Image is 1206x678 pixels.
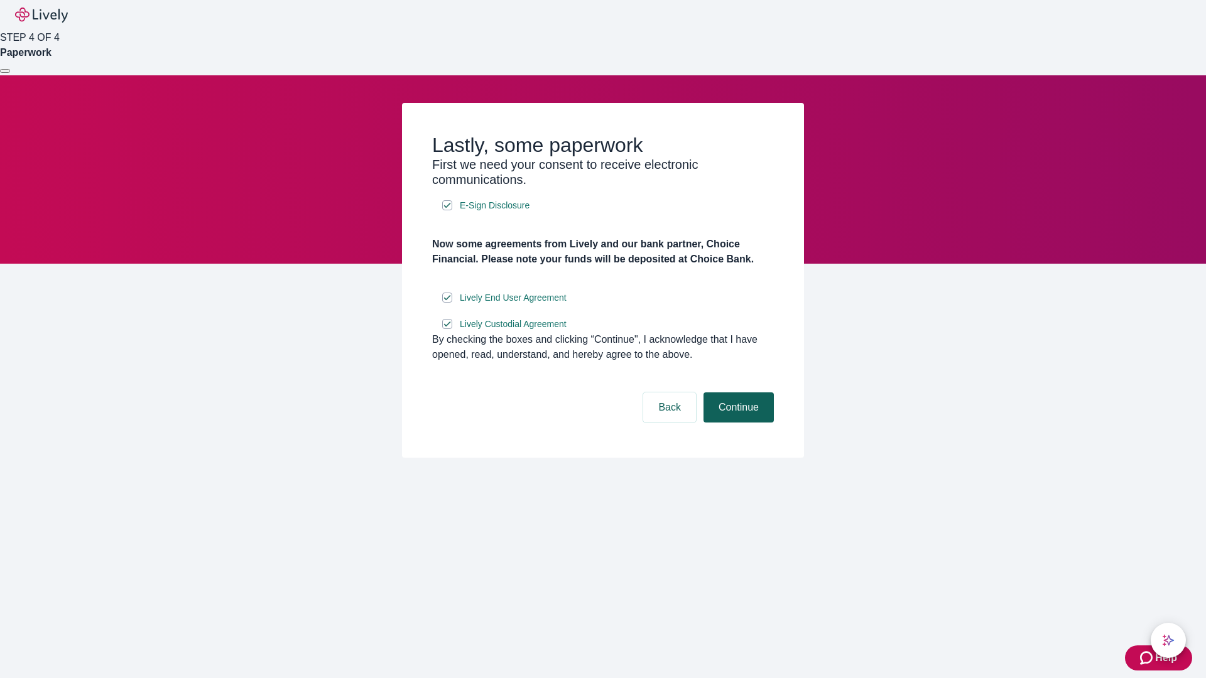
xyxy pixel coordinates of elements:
[460,199,530,212] span: E-Sign Disclosure
[1125,645,1192,670] button: Zendesk support iconHelp
[1140,650,1155,665] svg: Zendesk support icon
[460,291,567,304] span: Lively End User Agreement
[432,237,774,267] h4: Now some agreements from Lively and our bank partner, Choice Financial. Please note your funds wi...
[15,8,68,23] img: Lively
[457,316,569,332] a: e-sign disclosure document
[1151,623,1186,658] button: chat
[432,332,774,362] div: By checking the boxes and clicking “Continue", I acknowledge that I have opened, read, understand...
[432,133,774,157] h2: Lastly, some paperwork
[703,392,774,422] button: Continue
[457,290,569,306] a: e-sign disclosure document
[457,198,532,213] a: e-sign disclosure document
[1162,634,1175,647] svg: Lively AI Assistant
[643,392,696,422] button: Back
[1155,650,1177,665] span: Help
[432,157,774,187] h3: First we need your consent to receive electronic communications.
[460,318,567,331] span: Lively Custodial Agreement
